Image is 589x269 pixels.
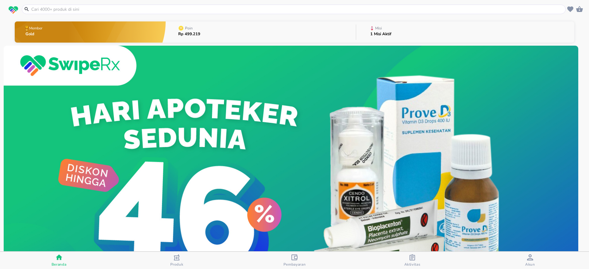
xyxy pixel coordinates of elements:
[52,262,67,267] span: Beranda
[118,252,236,269] button: Produk
[29,26,42,30] p: Member
[353,252,471,269] button: Aktivitas
[25,32,44,36] p: Gold
[166,20,356,44] button: PoinRp 499.219
[356,20,574,44] button: Misi1 Misi Aktif
[404,262,421,267] span: Aktivitas
[236,252,353,269] button: Pembayaran
[9,6,18,14] img: logo_swiperx_s.bd005f3b.svg
[31,6,564,13] input: Cari 4000+ produk di sini
[178,32,200,36] p: Rp 499.219
[170,262,183,267] span: Produk
[375,26,382,30] p: Misi
[185,26,193,30] p: Poin
[15,20,166,44] button: MemberGold
[525,262,535,267] span: Akun
[471,252,589,269] button: Akun
[370,32,391,36] p: 1 Misi Aktif
[283,262,306,267] span: Pembayaran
